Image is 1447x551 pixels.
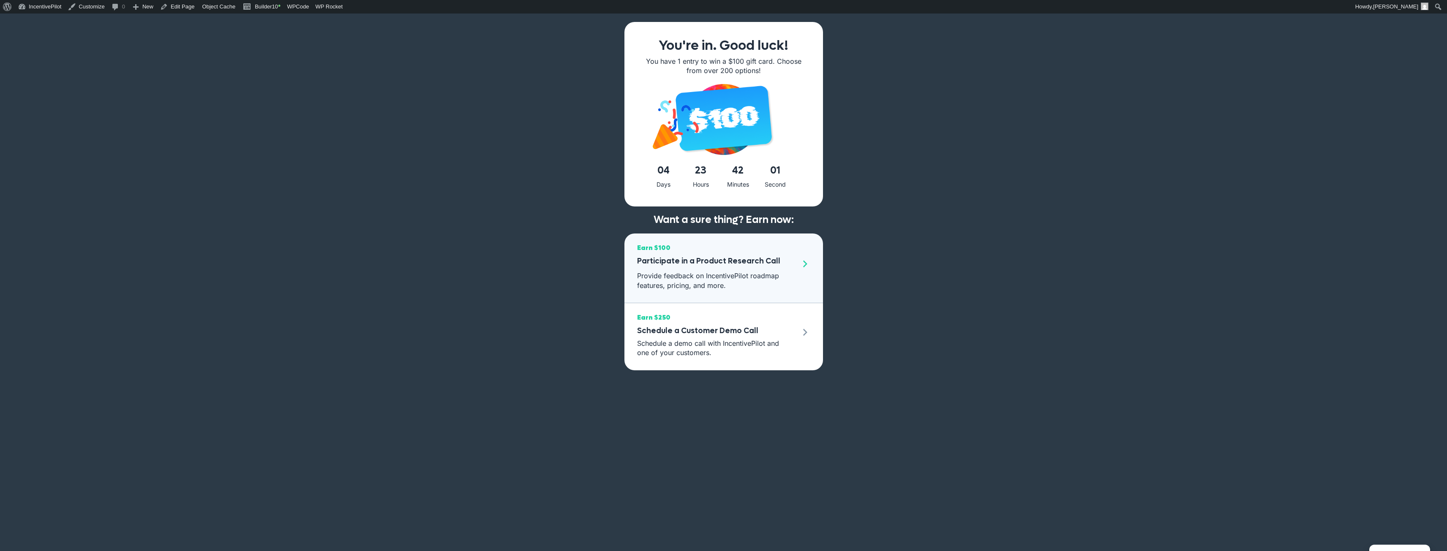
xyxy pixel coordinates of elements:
[758,179,792,190] div: Second
[637,254,796,269] h3: Participate in a Product Research Call
[637,271,796,290] p: Provide feedback on IncentivePilot roadmap features, pricing, and more.
[637,312,792,323] span: Earn $250
[684,179,718,190] div: Hours
[278,2,281,10] span: •
[758,162,792,179] span: 01
[641,39,806,52] h1: You're in. Good luck!
[647,179,681,190] div: Days
[624,303,823,370] a: Earn $250 Schedule a Customer Demo Call Schedule a demo call with IncentivePilot and one of your ...
[624,233,823,303] a: Earn $100 Participate in a Product Research Call Provide feedback on IncentivePilot roadmap featu...
[633,215,815,225] h2: Want a sure thing? Earn now:
[1373,3,1418,10] span: [PERSON_NAME]
[641,57,806,76] p: You have 1 entry to win a $100 gift card. Choose from over 200 options!
[684,162,718,179] span: 23
[641,96,705,159] img: giphy (1)
[721,179,755,190] div: Minutes
[637,242,796,254] span: Earn $100
[637,339,792,358] p: Schedule a demo call with IncentivePilot and one of your customers.
[647,162,681,179] span: 04
[637,323,792,339] h3: Schedule a Customer Demo Call
[721,162,755,179] span: 42
[667,84,781,155] img: iPhone 16 - 73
